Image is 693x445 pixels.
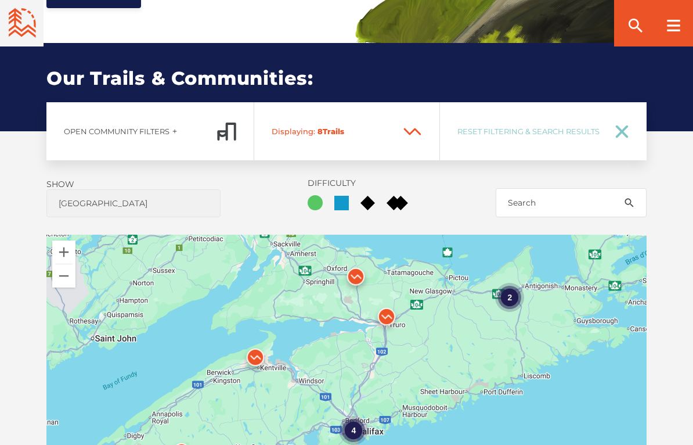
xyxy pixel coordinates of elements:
[317,127,323,136] span: 8
[64,127,169,136] span: Open Community Filters
[52,241,75,264] button: Zoom in
[440,102,647,160] a: Reset Filtering & Search Results
[52,264,75,288] button: Zoom out
[46,102,254,160] a: Open Community Filtersadd
[612,188,647,217] button: search
[457,127,600,136] span: Reset Filtering & Search Results
[626,16,645,35] ion-icon: search
[46,43,647,131] h2: Our Trails & Communities:
[496,188,647,217] input: Search
[623,197,635,209] ion-icon: search
[46,179,75,189] label: Show
[171,127,179,135] ion-icon: add
[308,178,396,188] label: Difficulty
[495,283,524,312] div: 2
[272,127,393,136] span: Trail
[340,127,344,136] span: s
[272,127,315,136] span: Displaying:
